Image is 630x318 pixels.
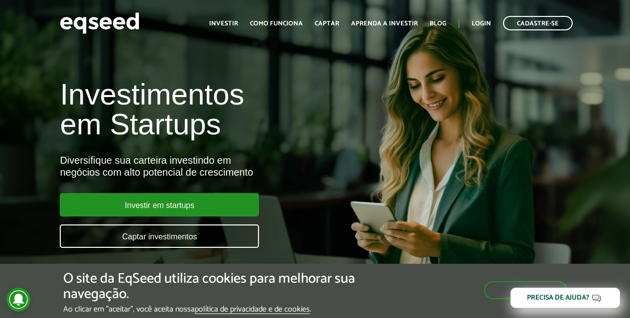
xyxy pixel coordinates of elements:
[195,306,310,314] a: política de privacidade e de cookies
[60,154,360,178] div: Diversifique sua carteira investindo em negócios com alto potencial de crescimento
[250,20,303,27] a: Como funciona
[60,193,259,216] a: Investir em startups
[503,16,573,30] a: Cadastre-se
[351,20,418,27] a: Aprenda a investir
[430,20,446,27] a: Blog
[63,305,366,314] p: Ao clicar em "aceitar", você aceita nossa .
[484,281,567,299] button: Aceitar
[60,80,360,139] h1: Investimentos em Startups
[315,20,339,27] a: Captar
[472,20,491,27] a: Login
[60,10,139,36] img: EqSeed
[60,224,259,248] a: Captar investimentos
[63,271,366,302] h5: O site da EqSeed utiliza cookies para melhorar sua navegação.
[209,20,238,27] a: Investir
